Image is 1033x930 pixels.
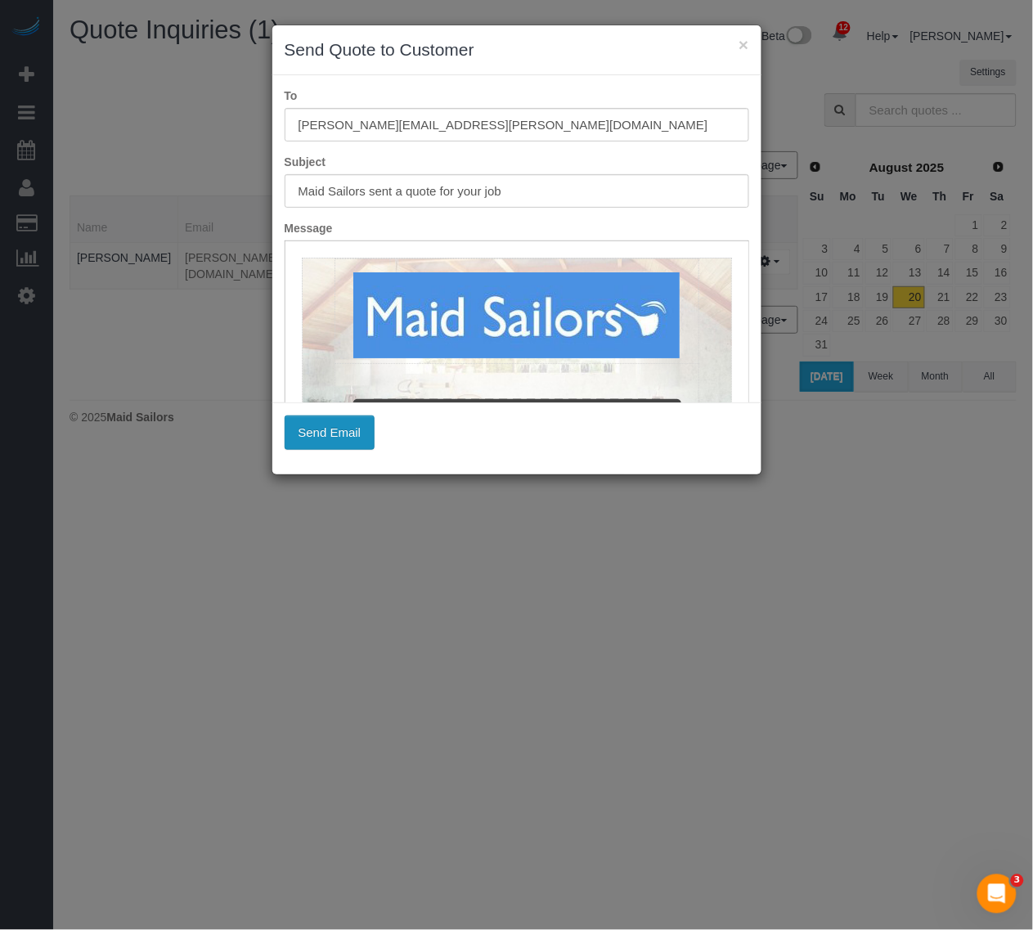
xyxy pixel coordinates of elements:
[1011,874,1024,887] span: 3
[977,874,1017,914] iframe: Intercom live chat
[272,88,761,104] label: To
[285,108,749,142] input: To
[285,416,375,450] button: Send Email
[285,174,749,208] input: Subject
[739,36,748,53] button: ×
[272,154,761,170] label: Subject
[285,241,748,496] iframe: Rich Text Editor, editor1
[272,220,761,236] label: Message
[285,38,749,62] h3: Send Quote to Customer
